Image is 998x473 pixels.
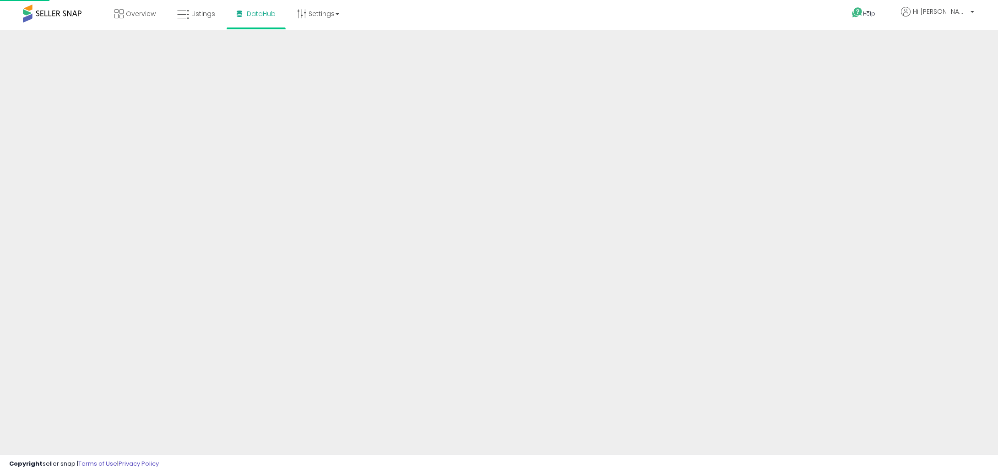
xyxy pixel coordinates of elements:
span: Hi [PERSON_NAME] [913,7,968,16]
i: Get Help [852,7,863,18]
span: Listings [191,9,215,18]
a: Hi [PERSON_NAME] [901,7,974,27]
span: Overview [126,9,156,18]
span: Help [863,10,875,17]
span: DataHub [247,9,276,18]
